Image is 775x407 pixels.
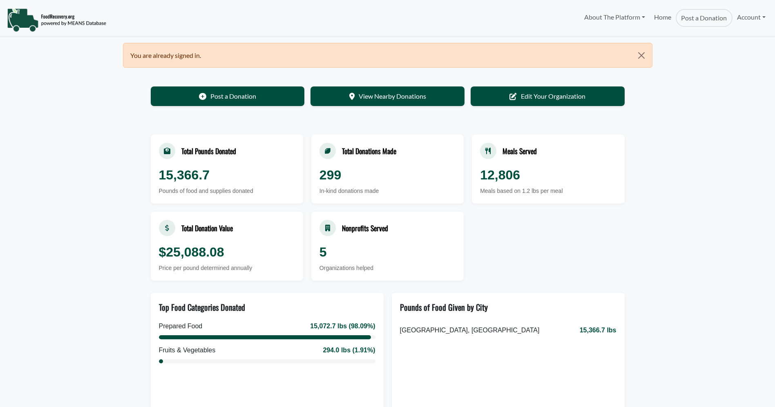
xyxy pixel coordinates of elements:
[319,165,456,185] div: 299
[480,187,616,195] div: Meals based on 1.2 lbs per meal
[151,86,305,106] a: Post a Donation
[631,43,652,68] button: Close
[7,8,106,32] img: NavigationLogo_FoodRecovery-91c16205cd0af1ed486a0f1a7774a6544ea792ac00100771e7dd3ec7c0e58e41.png
[319,264,456,272] div: Organizations helped
[323,345,375,355] div: 294.0 lbs (1.91%)
[181,223,233,233] div: Total Donation Value
[310,321,375,331] div: 15,072.7 lbs (98.09%)
[159,321,203,331] div: Prepared Food
[480,165,616,185] div: 12,806
[650,9,676,27] a: Home
[159,264,295,272] div: Price per pound determined annually
[159,301,245,313] div: Top Food Categories Donated
[123,43,652,68] div: You are already signed in.
[400,325,540,335] span: [GEOGRAPHIC_DATA], [GEOGRAPHIC_DATA]
[319,187,456,195] div: In-kind donations made
[342,223,388,233] div: Nonprofits Served
[471,86,625,106] a: Edit Your Organization
[310,86,465,106] a: View Nearby Donations
[733,9,770,25] a: Account
[181,146,236,156] div: Total Pounds Donated
[159,345,216,355] div: Fruits & Vegetables
[400,301,488,313] div: Pounds of Food Given by City
[503,146,537,156] div: Meals Served
[579,9,649,25] a: About The Platform
[342,146,396,156] div: Total Donations Made
[159,242,295,262] div: $25,088.08
[319,242,456,262] div: 5
[159,165,295,185] div: 15,366.7
[580,325,616,335] span: 15,366.7 lbs
[159,187,295,195] div: Pounds of food and supplies donated
[676,9,732,27] a: Post a Donation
